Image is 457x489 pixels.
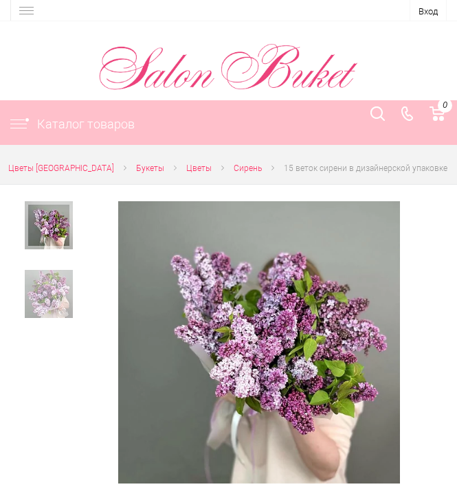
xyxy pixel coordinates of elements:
[8,163,114,173] span: Цветы [GEOGRAPHIC_DATA]
[186,163,212,173] span: Цветы
[98,38,359,97] img: Цветы Нижний Новгород
[234,163,262,173] span: Сирень
[186,161,212,176] a: Цветы
[102,201,416,483] a: Увеличить
[234,161,262,176] a: Сирень
[136,163,164,173] span: Букеты
[136,161,164,176] a: Букеты
[284,163,447,173] span: 15 веток сирени в дизайнерской упаковке
[419,6,438,16] a: Вход
[8,161,114,176] a: Цветы [GEOGRAPHIC_DATA]
[118,201,400,483] img: 15 веток сирени в дизайнерской упаковке
[438,98,452,113] span: 0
